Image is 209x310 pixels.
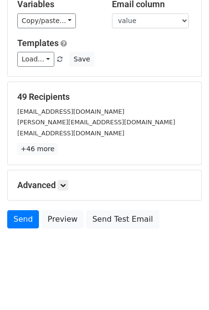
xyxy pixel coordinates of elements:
[7,210,39,228] a: Send
[17,180,192,191] h5: Advanced
[17,38,59,48] a: Templates
[17,13,76,28] a: Copy/paste...
[17,119,175,126] small: [PERSON_NAME][EMAIL_ADDRESS][DOMAIN_NAME]
[41,210,84,228] a: Preview
[17,143,58,155] a: +46 more
[17,52,54,67] a: Load...
[69,52,94,67] button: Save
[17,92,192,102] h5: 49 Recipients
[161,264,209,310] iframe: Chat Widget
[17,108,124,115] small: [EMAIL_ADDRESS][DOMAIN_NAME]
[86,210,159,228] a: Send Test Email
[17,130,124,137] small: [EMAIL_ADDRESS][DOMAIN_NAME]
